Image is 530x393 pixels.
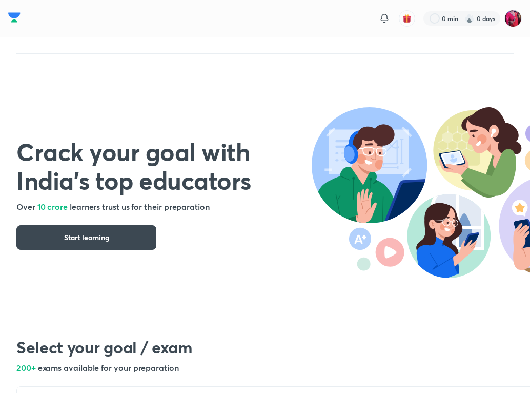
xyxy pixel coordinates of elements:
img: avatar [402,14,412,23]
img: Anushka Gupta [504,10,522,27]
span: exams available for your preparation [38,362,179,373]
button: avatar [399,10,415,27]
img: streak [464,13,475,24]
h5: Over learners trust us for their preparation [16,201,312,213]
button: Start learning [16,225,156,250]
h1: Crack your goal with India’s top educators [16,137,312,194]
img: Company Logo [8,10,21,25]
span: 10 crore [37,201,68,212]
span: Start learning [64,232,109,243]
a: Company Logo [8,10,21,28]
